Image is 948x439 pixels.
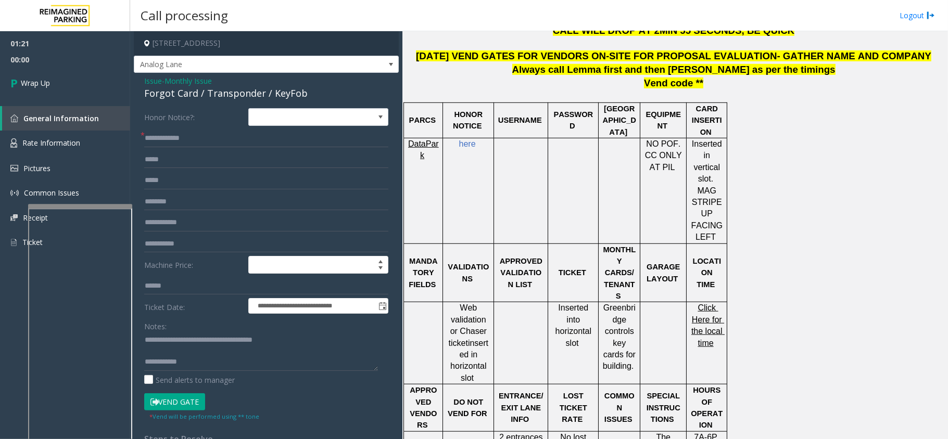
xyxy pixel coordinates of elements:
[691,386,723,429] span: HOURS OF OPERATION
[448,398,487,418] span: DO NOT VEND FOR
[165,75,212,86] span: Monthly Issue
[647,263,682,282] span: GARAGE LAYOUT
[498,116,542,124] span: USERNAME
[603,105,636,136] span: [GEOGRAPHIC_DATA]
[459,140,476,148] a: here
[23,113,99,123] span: General Information
[409,116,436,124] span: PARCS
[23,163,50,173] span: Pictures
[512,64,836,75] span: Always call Lemma first and then [PERSON_NAME] as per the timings
[135,3,233,28] h3: Call processing
[927,10,935,21] img: logout
[408,140,439,160] a: DataPark
[21,78,50,88] span: Wrap Up
[144,393,205,411] button: Vend Gate
[10,189,19,197] img: 'icon'
[142,256,246,274] label: Machine Price:
[2,106,130,131] a: General Information
[645,139,685,172] span: NO POF. CC ONLY AT PIL
[10,138,17,148] img: 'icon'
[23,213,48,223] span: Receipt
[416,50,931,61] span: [DATE] VEND GATES FOR VENDORS ON-SITE FOR PROPOSAL EVALUATION- GATHER NAME AND COMPANY
[373,265,388,273] span: Decrease value
[691,304,725,347] a: Click Here for the local time
[22,138,80,148] span: Rate Information
[10,238,17,247] img: 'icon'
[553,110,593,130] span: PASSWORD
[644,78,703,88] span: Vend code **
[22,237,43,247] span: Ticket
[450,339,489,382] span: inserted in horizontal slot
[373,256,388,265] span: Increase value
[10,165,18,172] img: 'icon'
[559,268,586,277] span: TICKET
[144,375,235,385] label: Send alerts to manager
[453,110,485,130] span: HONOR NOTICE
[603,246,636,301] span: MONTHLY CARDS/TENANTS
[144,86,388,100] div: Forgot Card / Transponder / KeyFob
[604,392,635,423] span: COMMON ISSUES
[448,263,489,282] span: VALIDATIONS
[134,56,346,73] span: Analog Lane
[144,317,167,332] label: Notes:
[900,10,935,21] a: Logout
[142,108,246,126] label: Honor Notice?:
[449,303,489,347] span: Web validation or Chaser ticket
[692,105,722,136] span: CARD INSERTION
[693,257,722,289] span: LOCATION TIME
[376,299,388,313] span: Toggle popup
[560,392,589,423] span: LOST TICKET RATE
[162,76,212,86] span: -
[499,392,543,423] span: ENTRANCE/EXIT LANE INFO
[500,257,545,289] span: APPROVED VALIDATION LIST
[10,214,18,221] img: 'icon'
[647,392,682,423] span: SPECIAL INSTRUCTIONS
[646,110,681,130] span: EQUIPMENT
[410,386,437,429] span: APPROVED VENDORS
[691,186,725,242] span: MAG STRIPE UP FACING LEFT
[409,257,437,289] span: MANDATORY FIELDS
[144,75,162,86] span: Issue
[555,303,594,347] span: Inserted into horizontal slot
[24,188,79,198] span: Common Issues
[149,412,259,420] small: Vend will be performed using ** tone
[134,31,399,56] h4: [STREET_ADDRESS]
[142,298,246,314] label: Ticket Date:
[10,114,18,122] img: 'icon'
